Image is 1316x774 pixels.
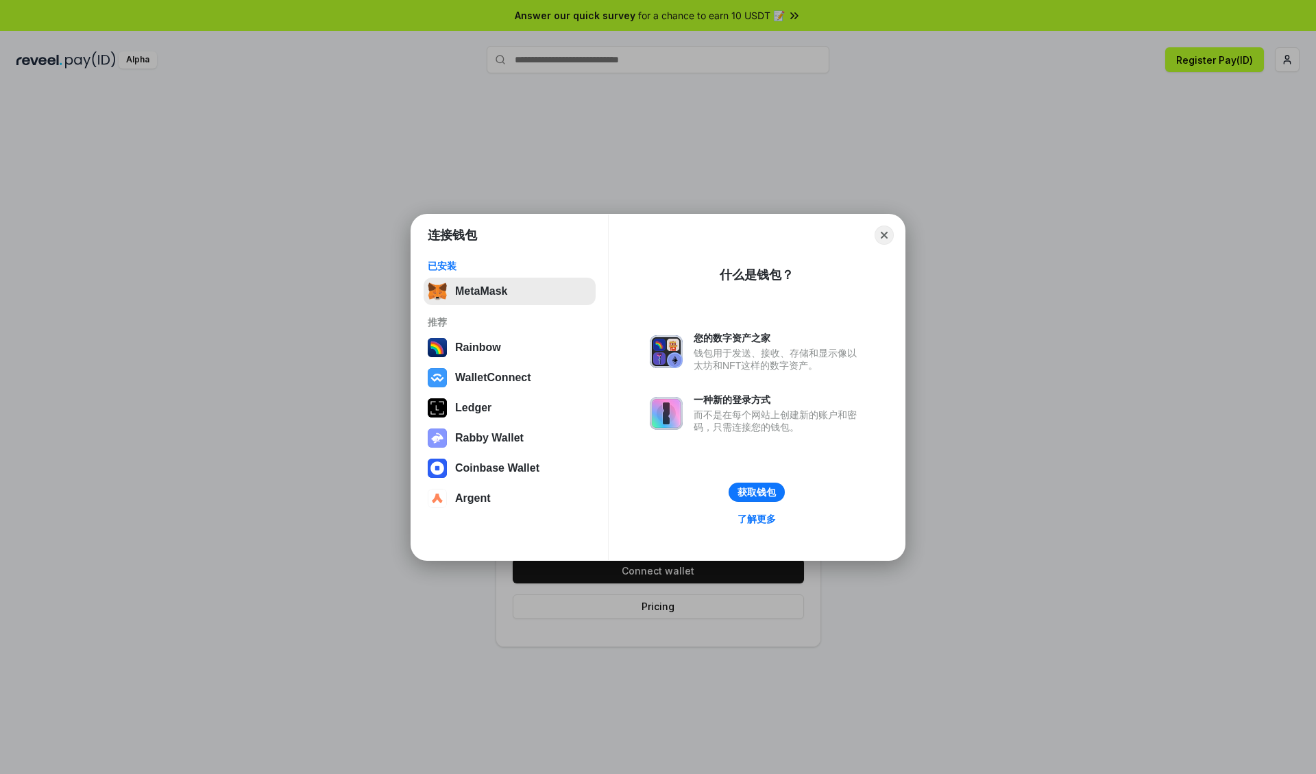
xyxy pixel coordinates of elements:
[428,398,447,418] img: svg+xml,%3Csvg%20xmlns%3D%22http%3A%2F%2Fwww.w3.org%2F2000%2Fsvg%22%20width%3D%2228%22%20height%3...
[424,334,596,361] button: Rainbow
[729,483,785,502] button: 获取钱包
[738,513,776,525] div: 了解更多
[428,316,592,328] div: 推荐
[428,489,447,508] img: svg+xml,%3Csvg%20width%3D%2228%22%20height%3D%2228%22%20viewBox%3D%220%200%2028%2028%22%20fill%3D...
[455,492,491,505] div: Argent
[720,267,794,283] div: 什么是钱包？
[455,341,501,354] div: Rainbow
[694,409,864,433] div: 而不是在每个网站上创建新的账户和密码，只需连接您的钱包。
[694,394,864,406] div: 一种新的登录方式
[455,462,539,474] div: Coinbase Wallet
[729,510,784,528] a: 了解更多
[424,455,596,482] button: Coinbase Wallet
[428,338,447,357] img: svg+xml,%3Csvg%20width%3D%22120%22%20height%3D%22120%22%20viewBox%3D%220%200%20120%20120%22%20fil...
[428,459,447,478] img: svg+xml,%3Csvg%20width%3D%2228%22%20height%3D%2228%22%20viewBox%3D%220%200%2028%2028%22%20fill%3D...
[428,428,447,448] img: svg+xml,%3Csvg%20xmlns%3D%22http%3A%2F%2Fwww.w3.org%2F2000%2Fsvg%22%20fill%3D%22none%22%20viewBox...
[875,226,894,245] button: Close
[424,278,596,305] button: MetaMask
[650,335,683,368] img: svg+xml,%3Csvg%20xmlns%3D%22http%3A%2F%2Fwww.w3.org%2F2000%2Fsvg%22%20fill%3D%22none%22%20viewBox...
[455,432,524,444] div: Rabby Wallet
[455,402,491,414] div: Ledger
[455,285,507,298] div: MetaMask
[738,486,776,498] div: 获取钱包
[428,260,592,272] div: 已安装
[694,332,864,344] div: 您的数字资产之家
[455,372,531,384] div: WalletConnect
[424,364,596,391] button: WalletConnect
[650,397,683,430] img: svg+xml,%3Csvg%20xmlns%3D%22http%3A%2F%2Fwww.w3.org%2F2000%2Fsvg%22%20fill%3D%22none%22%20viewBox...
[428,227,477,243] h1: 连接钱包
[424,485,596,512] button: Argent
[428,368,447,387] img: svg+xml,%3Csvg%20width%3D%2228%22%20height%3D%2228%22%20viewBox%3D%220%200%2028%2028%22%20fill%3D...
[424,394,596,422] button: Ledger
[694,347,864,372] div: 钱包用于发送、接收、存储和显示像以太坊和NFT这样的数字资产。
[428,282,447,301] img: svg+xml,%3Csvg%20fill%3D%22none%22%20height%3D%2233%22%20viewBox%3D%220%200%2035%2033%22%20width%...
[424,424,596,452] button: Rabby Wallet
